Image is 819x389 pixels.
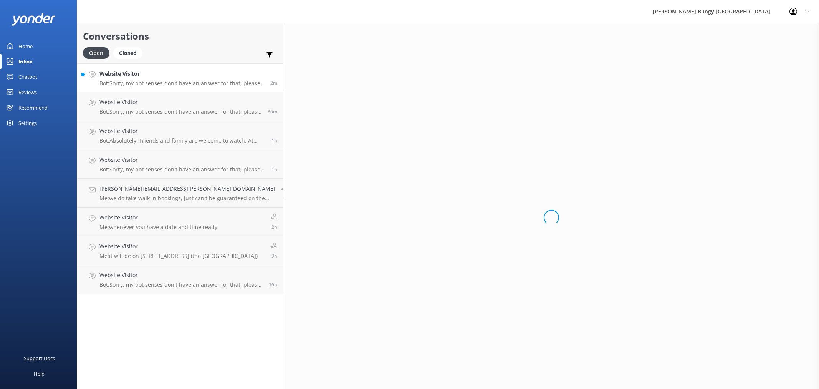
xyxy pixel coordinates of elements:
[271,224,277,230] span: Sep 08 2025 10:44am (UTC +12:00) Pacific/Auckland
[99,108,262,115] p: Bot: Sorry, my bot senses don't have an answer for that, please try and rephrase your question, I...
[77,265,283,294] a: Website VisitorBot:Sorry, my bot senses don't have an answer for that, please try and rephrase yo...
[99,70,265,78] h4: Website Visitor
[99,166,266,173] p: Bot: Sorry, my bot senses don't have an answer for that, please try and rephrase your question, I...
[18,85,37,100] div: Reviews
[113,48,146,57] a: Closed
[271,253,277,259] span: Sep 08 2025 09:28am (UTC +12:00) Pacific/Auckland
[271,137,277,144] span: Sep 08 2025 12:21pm (UTC +12:00) Pacific/Auckland
[83,48,113,57] a: Open
[18,100,48,115] div: Recommend
[269,281,277,288] span: Sep 07 2025 08:29pm (UTC +12:00) Pacific/Auckland
[18,69,37,85] div: Chatbot
[99,80,265,87] p: Bot: Sorry, my bot senses don't have an answer for that, please try and rephrase your question, I...
[99,195,275,202] p: Me: we do take walk in bookings, just can't be guaranteed on the day
[77,92,283,121] a: Website VisitorBot:Sorry, my bot senses don't have an answer for that, please try and rephrase yo...
[271,166,277,173] span: Sep 08 2025 12:10pm (UTC +12:00) Pacific/Auckland
[268,108,277,115] span: Sep 08 2025 12:49pm (UTC +12:00) Pacific/Auckland
[282,195,288,201] span: Sep 08 2025 11:34am (UTC +12:00) Pacific/Auckland
[99,98,262,106] h4: Website Visitor
[77,150,283,179] a: Website VisitorBot:Sorry, my bot senses don't have an answer for that, please try and rephrase yo...
[99,224,217,231] p: Me: whenever you have a date and time ready
[77,121,283,150] a: Website VisitorBot:Absolutely! Friends and family are welcome to watch. At [GEOGRAPHIC_DATA] and ...
[18,38,33,54] div: Home
[113,47,142,59] div: Closed
[77,63,283,92] a: Website VisitorBot:Sorry, my bot senses don't have an answer for that, please try and rephrase yo...
[77,179,283,208] a: [PERSON_NAME][EMAIL_ADDRESS][PERSON_NAME][DOMAIN_NAME]Me:we do take walk in bookings, just can't ...
[83,29,277,43] h2: Conversations
[99,213,217,222] h4: Website Visitor
[99,127,266,135] h4: Website Visitor
[99,156,266,164] h4: Website Visitor
[24,351,55,366] div: Support Docs
[18,54,33,69] div: Inbox
[99,271,263,279] h4: Website Visitor
[99,253,258,259] p: Me: it will be on [STREET_ADDRESS] (the [GEOGRAPHIC_DATA])
[99,242,258,251] h4: Website Visitor
[99,281,263,288] p: Bot: Sorry, my bot senses don't have an answer for that, please try and rephrase your question, I...
[270,80,277,86] span: Sep 08 2025 01:23pm (UTC +12:00) Pacific/Auckland
[83,47,109,59] div: Open
[34,366,45,381] div: Help
[18,115,37,131] div: Settings
[77,236,283,265] a: Website VisitorMe:it will be on [STREET_ADDRESS] (the [GEOGRAPHIC_DATA])3h
[99,137,266,144] p: Bot: Absolutely! Friends and family are welcome to watch. At [GEOGRAPHIC_DATA] and [GEOGRAPHIC_DA...
[12,13,56,26] img: yonder-white-logo.png
[99,185,275,193] h4: [PERSON_NAME][EMAIL_ADDRESS][PERSON_NAME][DOMAIN_NAME]
[77,208,283,236] a: Website VisitorMe:whenever you have a date and time ready2h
